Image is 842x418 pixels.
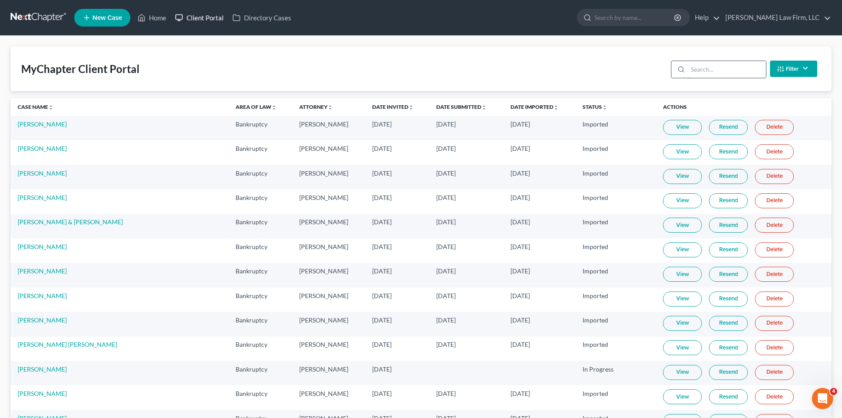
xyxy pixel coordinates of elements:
span: [DATE] [372,316,392,324]
a: [PERSON_NAME] [18,120,67,128]
a: Home [133,10,171,26]
td: Imported [575,116,656,140]
span: [DATE] [436,243,456,250]
span: [DATE] [511,218,530,226]
a: Case Nameunfold_more [18,104,53,110]
span: [DATE] [436,267,456,275]
span: [DATE] [372,120,392,128]
a: Date Importedunfold_more [511,104,559,110]
i: unfold_more [271,105,277,110]
a: [PERSON_NAME] [18,169,67,177]
iframe: Intercom live chat [812,388,833,409]
a: [PERSON_NAME] [18,316,67,324]
span: [DATE] [511,169,530,177]
td: Imported [575,263,656,287]
a: [PERSON_NAME] [18,267,67,275]
a: [PERSON_NAME] [PERSON_NAME] [18,341,117,348]
a: View [663,169,702,184]
a: Delete [755,365,794,380]
a: [PERSON_NAME] [18,390,67,397]
a: [PERSON_NAME] [18,292,67,299]
span: [DATE] [372,218,392,226]
a: [PERSON_NAME] [18,194,67,201]
a: View [663,365,702,380]
a: Resend [709,120,748,135]
span: New Case [92,15,122,21]
a: View [663,389,702,404]
span: [DATE] [436,390,456,397]
span: [DATE] [436,292,456,299]
span: [DATE] [372,292,392,299]
input: Search... [688,61,766,78]
a: Resend [709,242,748,257]
a: Resend [709,291,748,307]
td: Imported [575,140,656,165]
i: unfold_more [48,105,53,110]
td: [PERSON_NAME] [292,116,365,140]
span: [DATE] [372,169,392,177]
span: [DATE] [436,145,456,152]
a: View [663,340,702,355]
a: Directory Cases [228,10,296,26]
a: View [663,120,702,135]
span: [DATE] [511,341,530,348]
a: View [663,193,702,208]
i: unfold_more [408,105,414,110]
i: unfold_more [553,105,559,110]
a: [PERSON_NAME] [18,243,67,250]
td: Imported [575,189,656,214]
td: Bankruptcy [229,116,292,140]
th: Actions [656,98,831,116]
td: Imported [575,165,656,189]
i: unfold_more [481,105,487,110]
span: [DATE] [372,194,392,201]
a: Delete [755,144,794,159]
a: [PERSON_NAME] & [PERSON_NAME] [18,218,123,226]
i: unfold_more [602,105,607,110]
input: Search by name... [594,9,675,26]
span: [DATE] [511,194,530,201]
a: Resend [709,316,748,331]
a: Resend [709,365,748,380]
span: [DATE] [511,390,530,397]
a: Resend [709,144,748,159]
td: [PERSON_NAME] [292,263,365,287]
a: Area of Lawunfold_more [236,104,277,110]
a: Resend [709,193,748,208]
td: Bankruptcy [229,238,292,263]
a: Attorneyunfold_more [299,104,333,110]
td: Bankruptcy [229,337,292,361]
a: Delete [755,218,794,233]
td: [PERSON_NAME] [292,288,365,312]
a: Delete [755,291,794,307]
td: [PERSON_NAME] [292,165,365,189]
a: Resend [709,340,748,355]
td: Imported [575,214,656,238]
a: View [663,267,702,282]
a: Resend [709,267,748,282]
span: [DATE] [511,316,530,324]
a: [PERSON_NAME] [18,365,67,373]
td: Bankruptcy [229,165,292,189]
a: Resend [709,169,748,184]
td: [PERSON_NAME] [292,214,365,238]
span: [DATE] [511,243,530,250]
a: Date Submittedunfold_more [436,104,487,110]
td: Imported [575,385,656,410]
a: View [663,316,702,331]
td: [PERSON_NAME] [292,140,365,165]
span: [DATE] [511,145,530,152]
a: Delete [755,193,794,208]
td: Bankruptcy [229,263,292,287]
i: unfold_more [328,105,333,110]
a: Delete [755,267,794,282]
a: Delete [755,169,794,184]
td: Bankruptcy [229,140,292,165]
td: Bankruptcy [229,214,292,238]
td: [PERSON_NAME] [292,189,365,214]
span: [DATE] [436,316,456,324]
a: Delete [755,316,794,331]
a: Help [690,10,720,26]
td: Bankruptcy [229,361,292,385]
a: View [663,218,702,233]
